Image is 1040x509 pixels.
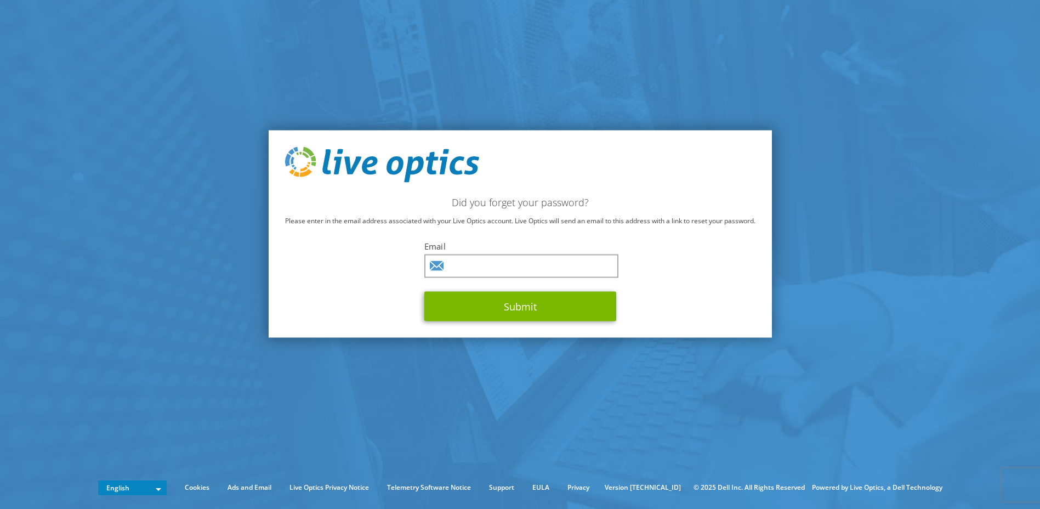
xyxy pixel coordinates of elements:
[812,482,942,494] li: Powered by Live Optics, a Dell Technology
[177,482,218,494] a: Cookies
[379,482,479,494] a: Telemetry Software Notice
[219,482,280,494] a: Ads and Email
[524,482,558,494] a: EULA
[285,196,755,208] h2: Did you forget your password?
[481,482,522,494] a: Support
[688,482,810,494] li: © 2025 Dell Inc. All Rights Reserved
[424,292,616,321] button: Submit
[285,146,479,183] img: live_optics_svg.svg
[424,241,616,252] label: Email
[559,482,598,494] a: Privacy
[285,215,755,227] p: Please enter in the email address associated with your Live Optics account. Live Optics will send...
[599,482,686,494] li: Version [TECHNICAL_ID]
[281,482,377,494] a: Live Optics Privacy Notice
